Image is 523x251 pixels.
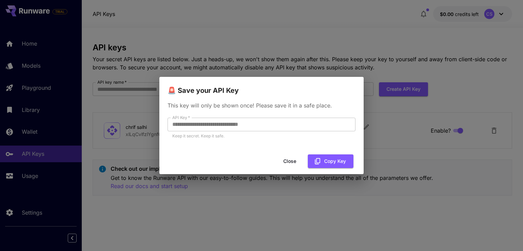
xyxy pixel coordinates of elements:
label: API Key [172,115,190,120]
p: Keep it secret. Keep it safe. [172,133,351,139]
p: This key will only be shown once! Please save it in a safe place. [168,101,355,110]
button: Copy Key [308,154,353,168]
h2: 🚨 Save your API Key [159,77,364,96]
button: Close [274,154,305,168]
